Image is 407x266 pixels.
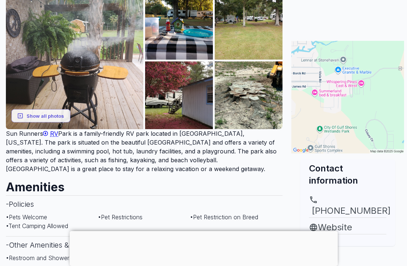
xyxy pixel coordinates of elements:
h2: Contact information [309,162,386,187]
img: AAcXr8pdtQpgfwdO9qQcfqx9E9k1N1-lkBjd3u4HS8BbQ2P19N9zvOyhVY1IT73BTn9hKU0X2DZ1w16Yn8vS5NLkYlypA4pRA... [215,61,283,129]
button: Show all photos [11,109,70,123]
span: • Pet Restriction on Breed [190,213,258,221]
h3: - Other Amenities & Services [6,236,283,253]
span: • Tent Camping Allowed [6,222,68,230]
a: Website [309,221,386,234]
span: • Pets Welcome [6,213,47,221]
h2: Amenities [6,173,283,195]
a: RV [43,130,58,137]
p: Sun Runners Park is a family-friendly RV park located in [GEOGRAPHIC_DATA], [US_STATE]. The park ... [6,129,283,173]
iframe: Advertisement [70,231,338,264]
img: Map for Sun-Runners RV Park [291,41,404,153]
span: • Pet Restrictions [98,213,143,221]
a: [PHONE_NUMBER] [309,195,386,217]
img: AAcXr8r6eDTLqCGs1KuC2a1Az1uAPpXma69PUSXLevO-H8SREjjCazNfRB787HT8rc8VwFvIGOYR0W4nTcvOfgzApVPjY_JeR... [145,61,213,129]
h3: - Policies [6,195,283,213]
span: • Restroom and Showers [6,254,72,262]
span: RV [50,130,58,137]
